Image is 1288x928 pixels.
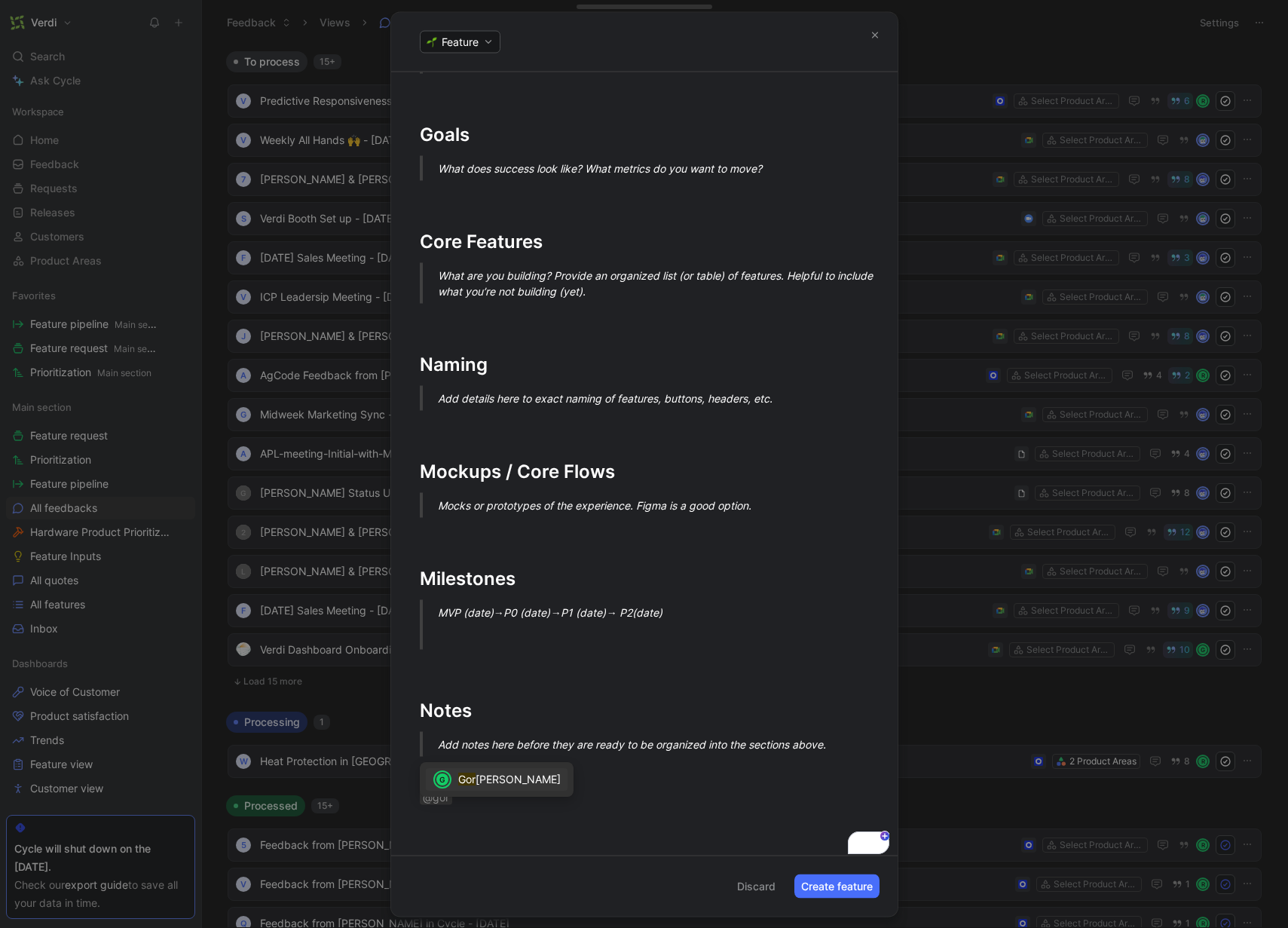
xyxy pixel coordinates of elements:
[442,34,479,49] span: Feature
[420,697,869,724] div: Notes
[420,565,869,592] div: Milestones
[420,351,869,378] div: Naming
[438,267,887,299] div: What are you building? Provide an organized list (or table) of features. Helpful to include what ...
[458,773,476,786] mark: Gor
[794,874,880,898] button: Create feature
[435,772,450,787] div: G
[476,773,561,786] span: [PERSON_NAME]
[420,228,869,255] div: Core Features
[438,737,826,750] em: Add notes here before they are ready to be organized into the sections above.
[420,121,869,148] div: Goals
[730,874,782,898] button: Discard
[438,390,887,406] div: Add details here to exact naming of features, buttons, headers, etc.
[420,458,869,485] div: Mockups / Core Flows
[438,604,887,620] div: MVP (date)→P0 (date)→P1 (date)→ P2(date)
[427,36,437,47] img: 🌱
[438,160,887,176] div: What does success look like? What metrics do you want to move?
[438,497,887,513] div: Mocks or prototypes of the experience. Figma is a good option.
